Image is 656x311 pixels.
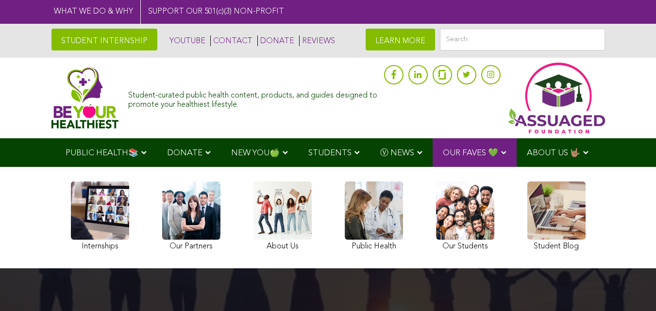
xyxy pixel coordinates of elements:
a: STUDENT INTERNSHIP [51,29,157,50]
a: DONATE [257,35,294,46]
a: CONTACT [210,35,252,46]
div: Student-curated public health content, products, and guides designed to promote your healthiest l... [128,86,379,110]
a: LEARN MORE [366,29,435,50]
img: Assuaged App [508,63,605,133]
input: Search [440,29,605,50]
span: Ⓥ NEWS [380,149,414,157]
span: DONATE [167,149,202,157]
span: NEW YOU🍏 [231,149,280,157]
a: REVIEWS [299,35,335,46]
span: OUR FAVES 💚 [443,149,498,157]
img: Assuaged [51,67,119,129]
span: STUDENTS [308,149,352,157]
div: Navigation Menu [51,138,605,167]
img: glassdoor [438,70,445,80]
span: PUBLIC HEALTH📚 [66,149,138,157]
iframe: Chat Widget [607,264,656,311]
span: ABOUT US 🤟🏽 [527,149,580,157]
a: YOUTUBE [167,35,205,46]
